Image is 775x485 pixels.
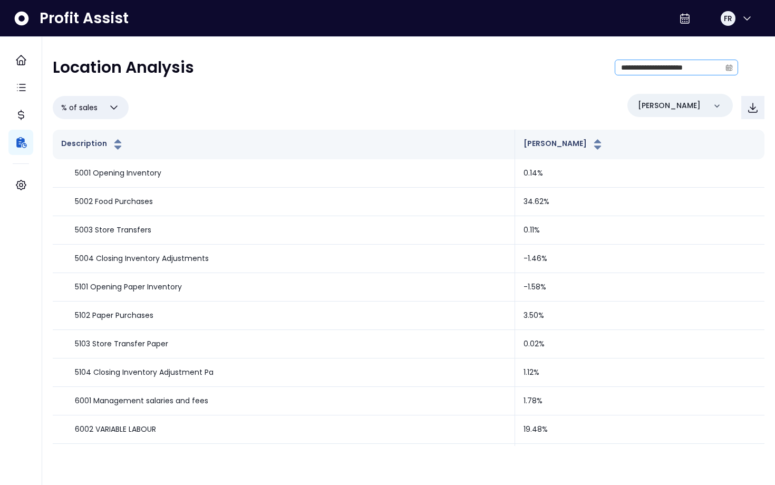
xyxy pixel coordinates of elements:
td: 3.50% [515,302,764,330]
td: 19.48% [515,415,764,444]
p: 5102 Paper Purchases [75,310,153,321]
td: -1.46% [515,245,764,273]
td: 1.78% [515,387,764,415]
td: 1.12% [515,358,764,387]
p: 5104 Closing Inventory Adjustment Pa [75,367,214,378]
h2: Location Analysis [53,58,194,77]
button: [PERSON_NAME] [524,138,604,151]
span: Profit Assist [40,9,129,28]
p: 5001 Opening Inventory [75,168,161,179]
p: 5002 Food Purchases [75,196,153,207]
p: 6001 Management salaries and fees [75,395,208,406]
td: 0.11% [515,216,764,245]
button: Description [61,138,124,151]
p: [PERSON_NAME] [638,100,701,111]
td: 0.02% [515,330,764,358]
p: 5003 Store Transfers [75,225,151,236]
span: % of sales [61,101,98,114]
td: 34.62% [515,188,764,216]
td: -0.06% [515,444,764,472]
p: 5101 Opening Paper Inventory [75,282,182,293]
p: 5103 Store Transfer Paper [75,338,168,350]
span: FR [724,13,732,24]
td: -1.58% [515,273,764,302]
p: 6002 VARIABLE LABOUR [75,424,156,435]
svg: calendar [725,64,733,71]
p: 5004 Closing Inventory Adjustments [75,253,209,264]
td: 0.14% [515,159,764,188]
